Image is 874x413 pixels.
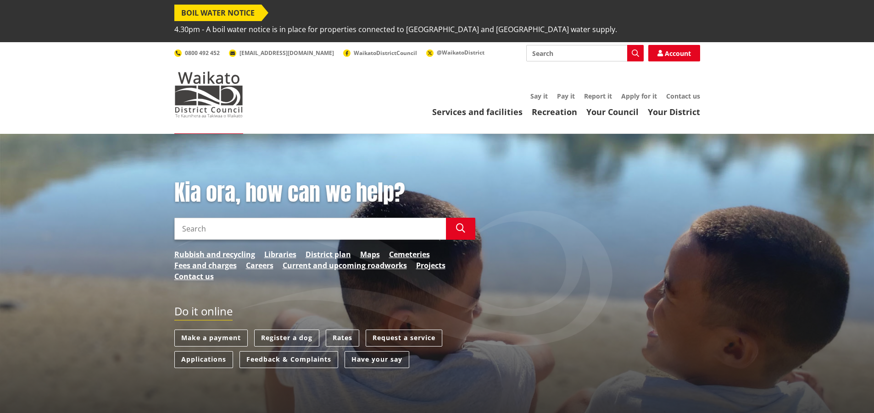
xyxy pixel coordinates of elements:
[621,92,657,100] a: Apply for it
[174,351,233,368] a: Applications
[239,49,334,57] span: [EMAIL_ADDRESS][DOMAIN_NAME]
[557,92,575,100] a: Pay it
[326,330,359,347] a: Rates
[229,49,334,57] a: [EMAIL_ADDRESS][DOMAIN_NAME]
[174,305,233,321] h2: Do it online
[354,49,417,57] span: WaikatoDistrictCouncil
[174,21,617,38] span: 4.30pm - A boil water notice is in place for properties connected to [GEOGRAPHIC_DATA] and [GEOGR...
[174,180,475,206] h1: Kia ora, how can we help?
[343,49,417,57] a: WaikatoDistrictCouncil
[174,249,255,260] a: Rubbish and recycling
[246,260,273,271] a: Careers
[426,49,484,56] a: @WaikatoDistrict
[306,249,351,260] a: District plan
[584,92,612,100] a: Report it
[526,45,644,61] input: Search input
[648,45,700,61] a: Account
[254,330,319,347] a: Register a dog
[174,49,220,57] a: 0800 492 452
[239,351,338,368] a: Feedback & Complaints
[174,218,446,240] input: Search input
[437,49,484,56] span: @WaikatoDistrict
[360,249,380,260] a: Maps
[416,260,445,271] a: Projects
[174,271,214,282] a: Contact us
[174,260,237,271] a: Fees and charges
[366,330,442,347] a: Request a service
[532,106,577,117] a: Recreation
[283,260,407,271] a: Current and upcoming roadworks
[264,249,296,260] a: Libraries
[345,351,409,368] a: Have your say
[185,49,220,57] span: 0800 492 452
[174,330,248,347] a: Make a payment
[174,72,243,117] img: Waikato District Council - Te Kaunihera aa Takiwaa o Waikato
[586,106,639,117] a: Your Council
[530,92,548,100] a: Say it
[174,5,262,21] span: BOIL WATER NOTICE
[666,92,700,100] a: Contact us
[648,106,700,117] a: Your District
[389,249,430,260] a: Cemeteries
[432,106,523,117] a: Services and facilities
